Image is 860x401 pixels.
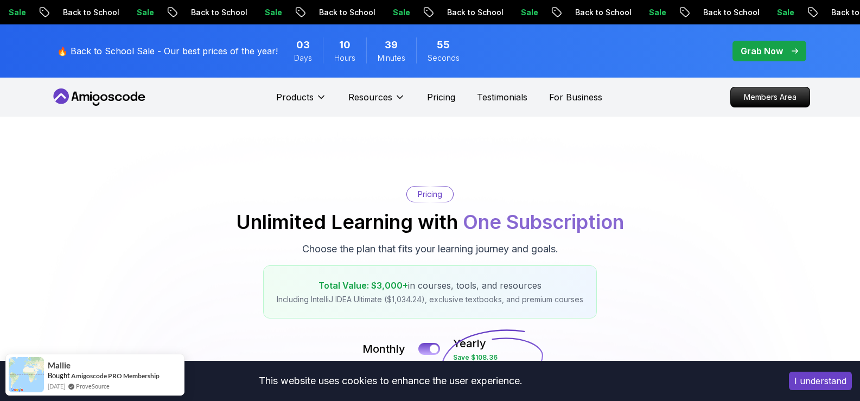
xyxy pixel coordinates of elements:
p: Monthly [362,341,405,357]
span: 3 Days [296,37,310,53]
span: 55 Seconds [437,37,450,53]
span: 39 Minutes [385,37,398,53]
span: Total Value: $3,000+ [318,280,408,291]
p: Products [276,91,314,104]
span: One Subscription [463,210,624,234]
h2: Unlimited Learning with [236,211,624,233]
p: Sale [113,7,148,18]
a: Amigoscode PRO Membership [71,372,160,380]
a: Pricing [427,91,455,104]
button: Products [276,91,327,112]
div: This website uses cookies to enhance the user experience. [8,369,773,393]
p: Back to School [679,7,753,18]
p: Including IntelliJ IDEA Ultimate ($1,034.24), exclusive textbooks, and premium courses [277,294,583,305]
button: Accept cookies [789,372,852,390]
span: [DATE] [48,381,65,391]
p: Sale [625,7,660,18]
p: Resources [348,91,392,104]
p: Back to School [167,7,241,18]
p: 🔥 Back to School Sale - Our best prices of the year! [57,44,278,58]
a: Members Area [730,87,810,107]
button: Resources [348,91,405,112]
p: Choose the plan that fits your learning journey and goals. [302,241,558,257]
a: ProveSource [76,383,110,390]
a: For Business [549,91,602,104]
span: Bought [48,371,70,380]
p: Back to School [551,7,625,18]
a: Testimonials [477,91,527,104]
p: in courses, tools, and resources [277,279,583,292]
p: Sale [241,7,276,18]
p: Back to School [295,7,369,18]
span: Seconds [428,53,460,63]
img: provesource social proof notification image [9,357,44,392]
span: Minutes [378,53,405,63]
p: Sale [497,7,532,18]
span: Hours [334,53,355,63]
p: Back to School [39,7,113,18]
p: Sale [753,7,788,18]
p: Back to School [423,7,497,18]
span: 10 Hours [339,37,351,53]
span: Days [294,53,312,63]
p: Pricing [418,189,442,200]
p: Grab Now [741,44,783,58]
span: Mallie [48,361,71,370]
p: Sale [369,7,404,18]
